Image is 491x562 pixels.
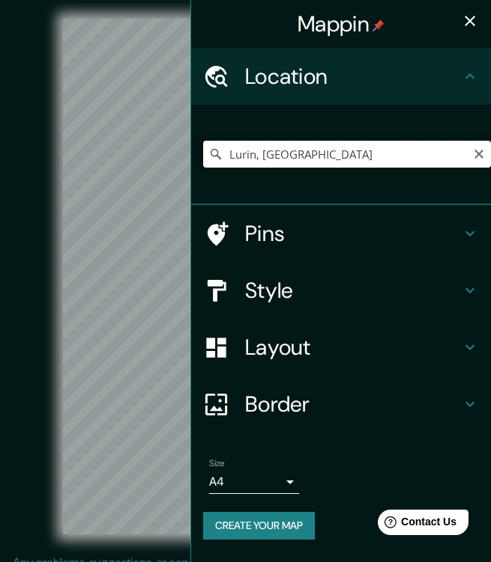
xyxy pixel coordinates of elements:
div: Style [191,262,491,319]
canvas: Map [63,19,428,534]
h4: Pins [245,220,461,247]
label: Size [209,457,225,470]
div: Border [191,376,491,433]
div: Layout [191,319,491,376]
h4: Mappin [298,10,385,37]
iframe: Help widget launcher [358,504,475,546]
img: pin-icon.png [373,19,385,31]
h4: Border [245,391,461,418]
h4: Layout [245,334,461,361]
button: Clear [473,146,485,160]
button: Create your map [203,512,315,540]
h4: Location [245,63,461,90]
input: Pick your city or area [203,141,491,168]
div: A4 [209,470,299,494]
div: Location [191,48,491,105]
h4: Style [245,277,461,304]
div: Pins [191,205,491,262]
